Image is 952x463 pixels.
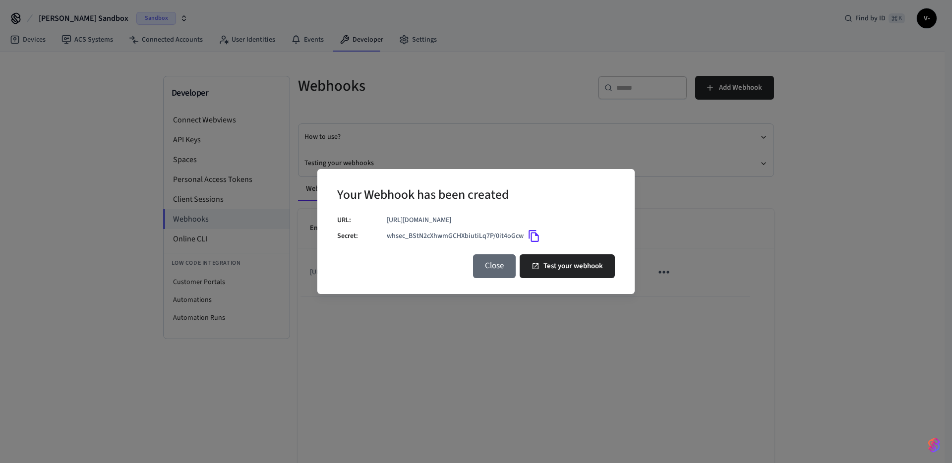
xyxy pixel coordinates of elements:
button: Copy [524,226,544,246]
p: URL: [337,215,387,226]
img: SeamLogoGradient.69752ec5.svg [928,437,940,453]
p: Secret: [337,231,387,241]
p: [URL][DOMAIN_NAME] [387,215,615,226]
h2: Your Webhook has been created [337,181,509,211]
button: Close [473,254,516,278]
button: Test your webhook [520,254,615,278]
p: whsec_BStN2cXhwmGCHXbiutiLq7P/0it4oGcw [387,231,524,241]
